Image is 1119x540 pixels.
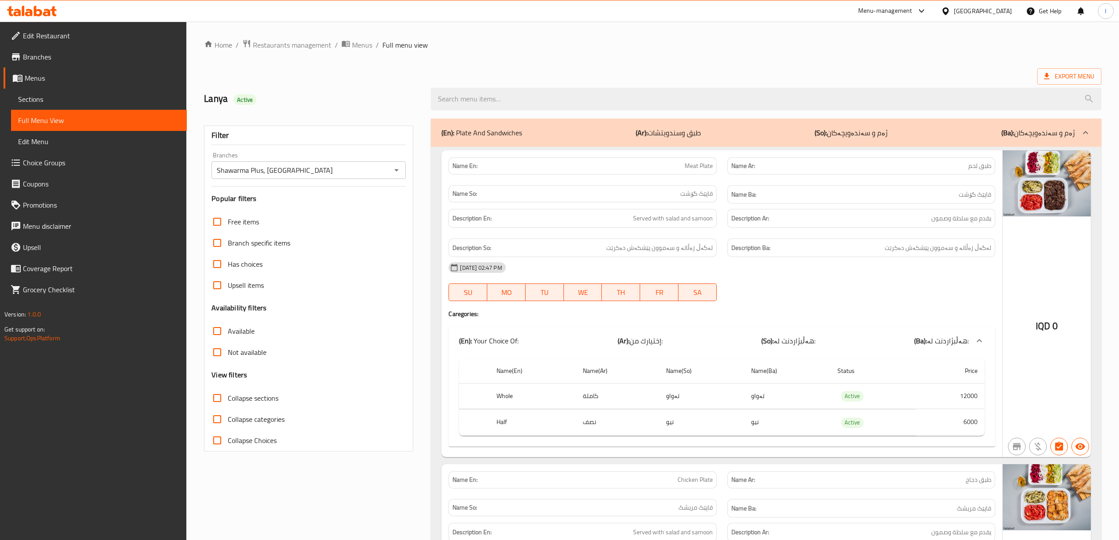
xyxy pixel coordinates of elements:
span: Not available [228,347,267,358]
button: SA [678,283,717,301]
td: 6000 [916,410,985,436]
td: تەواو [744,383,830,409]
a: Support.OpsPlatform [4,332,60,344]
li: / [376,40,379,50]
span: SU [452,286,484,299]
a: Menus [4,67,187,89]
input: search [431,88,1101,110]
a: Upsell [4,237,187,258]
button: TU [526,283,564,301]
td: نصف [576,410,659,436]
b: (Ar): [618,334,630,347]
div: (En): Plate And Sandwiches(Ar):طبق وسندويتشات(So):ژەم و سەندەویچەکان(Ba):ژەم و سەندەویچەکان [448,355,995,447]
strong: Description En: [452,213,492,224]
span: Choice Groups [23,157,180,168]
a: Sections [11,89,187,110]
span: لەگەڵ زەڵاتە و سەموون پێشکەش دەکرێت [885,242,991,253]
strong: Description Ba: [731,242,771,253]
b: (Ba): [1001,126,1014,139]
span: هەڵبژاردنت لە: [774,334,815,347]
span: طبق لحم [968,161,991,171]
button: TH [602,283,640,301]
span: Free items [228,216,259,227]
span: Meat Plate [685,161,713,171]
span: Menus [352,40,372,50]
h3: Availability filters [211,303,267,313]
span: 1.0.0 [27,309,41,320]
strong: Description So: [452,242,491,253]
table: choices table [459,358,984,436]
strong: Name Ba: [731,503,756,514]
p: طبق وسندويتشات [636,127,701,138]
b: (En): [459,334,472,347]
span: Sections [18,94,180,104]
button: SU [448,283,487,301]
a: Menus [341,39,372,51]
button: WE [564,283,602,301]
span: Coupons [23,179,180,189]
strong: Name En: [452,161,478,171]
li: / [335,40,338,50]
span: لەگەڵ زەڵاتە و سەموون پێشکەش دەکرێت [606,242,713,253]
span: Grocery Checklist [23,284,180,295]
span: قاپێک گۆشت [959,189,991,200]
span: Edit Restaurant [23,30,180,41]
span: Collapse Choices [228,435,277,446]
td: نیو [659,410,744,436]
strong: Name Ar: [731,161,755,171]
th: Name(En) [489,358,576,384]
span: Promotions [23,200,180,210]
td: نیو [744,410,830,436]
button: Not branch specific item [1008,438,1026,455]
div: (En): Plate And Sandwiches(Ar):طبق وسندويتشات(So):ژەم و سەندەویچەکان(Ba):ژەم و سەندەویچەکان [431,119,1101,147]
button: MO [487,283,526,301]
img: Shawarma_plus_chicken_pla638919899969813875.jpg [1003,464,1091,530]
span: Export Menu [1044,71,1094,82]
a: Choice Groups [4,152,187,173]
h3: Popular filters [211,194,406,204]
button: Purchased item [1029,438,1047,455]
th: Status [830,358,917,384]
span: Get support on: [4,324,45,335]
span: TU [529,286,560,299]
span: إختيارك من: [630,334,663,347]
span: SA [682,286,713,299]
nav: breadcrumb [204,39,1101,51]
b: (So): [815,126,827,139]
p: ژەم و سەندەویچەکان [1001,127,1075,138]
td: تەواو [659,383,744,409]
span: Full Menu View [18,115,180,126]
a: Branches [4,46,187,67]
span: Restaurants management [253,40,331,50]
span: قاپێک مریشک [678,503,713,512]
span: FR [644,286,675,299]
span: Version: [4,309,26,320]
span: Available [228,326,255,336]
div: Menu-management [858,6,912,16]
b: (En): [441,126,454,139]
b: (Ar): [636,126,648,139]
span: هەڵبژاردنت لە: [927,334,969,347]
button: FR [640,283,678,301]
span: Chicken Plate [678,475,713,484]
span: 0 [1052,317,1058,335]
span: Branch specific items [228,238,290,248]
a: Grocery Checklist [4,279,187,300]
div: Active [841,391,863,402]
th: Name(Ar) [576,358,659,384]
strong: Description Ar: [731,527,769,538]
div: Active [841,417,863,428]
span: Menu disclaimer [23,221,180,231]
span: [DATE] 02:47 PM [456,264,505,272]
span: Has choices [228,259,263,269]
span: Served with salad and samoon [633,527,713,538]
span: l [1105,6,1106,16]
div: [GEOGRAPHIC_DATA] [954,6,1012,16]
th: Half [489,410,576,436]
span: WE [567,286,599,299]
span: Export Menu [1037,68,1101,85]
span: Branches [23,52,180,62]
th: Name(So) [659,358,744,384]
span: Coverage Report [23,263,180,274]
span: Active [841,417,863,428]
